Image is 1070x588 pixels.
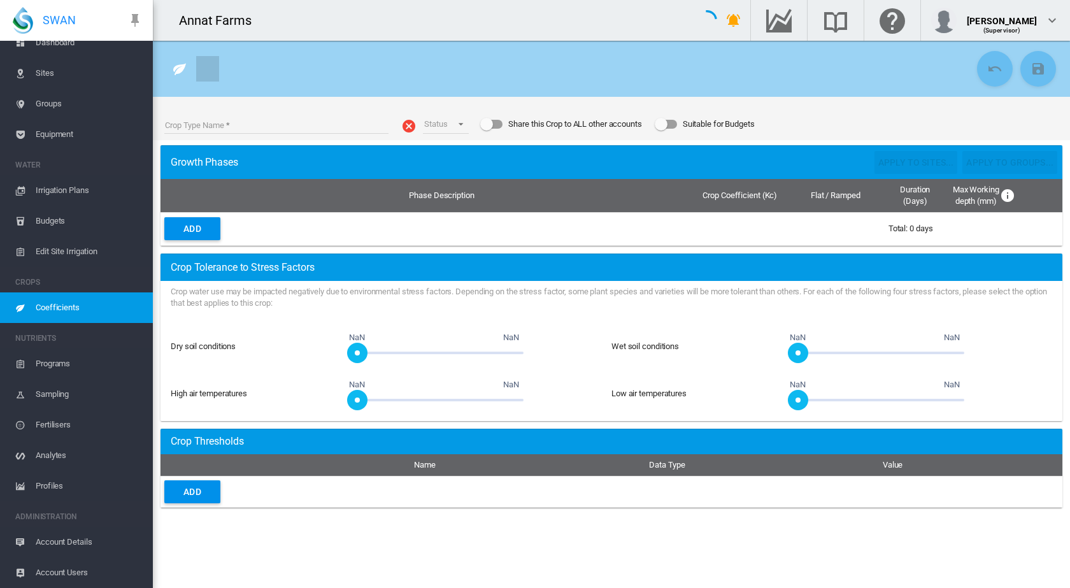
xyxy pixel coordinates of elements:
[179,11,263,29] div: Annat Farms
[962,151,1057,174] button: Apply to groups...
[36,557,143,588] span: Account Users
[1045,13,1060,28] md-icon: icon-chevron-down
[36,58,143,89] span: Sites
[983,27,1021,34] span: (Supervisor)
[347,331,367,344] span: NaN
[726,13,741,28] md-icon: icon-bell-ring
[171,389,247,398] span: High air temperatures
[1000,188,1015,203] md-icon: Optional maximum working depths for crop by date, representing bottom of effective root zone (see...
[952,184,1000,207] span: Max Working depth
[36,292,143,323] span: Coefficients
[649,460,685,470] span: Data Type
[508,115,641,133] div: Share this Crop to ALL other accounts
[788,378,808,391] span: NaN
[36,410,143,440] span: Fertilisers
[874,151,957,174] button: Apply to sites...
[127,13,143,28] md-icon: icon-pin
[655,115,755,134] md-switch: Suitable for Budgets
[942,378,962,391] span: NaN
[721,8,746,33] button: icon-bell-ring
[611,389,687,398] span: Low air temperatures
[423,115,469,134] md-select: Status
[683,115,755,133] div: Suitable for Budgets
[36,440,143,471] span: Analytes
[967,10,1037,22] div: [PERSON_NAME]
[409,190,474,200] span: Phase Description
[788,331,808,344] span: NaN
[172,61,187,76] md-icon: icon-leaf
[883,460,903,470] span: Value
[15,506,143,527] span: ADMINISTRATION
[36,527,143,557] span: Account Details
[883,212,1062,245] td: Total: 0 days
[1031,61,1046,76] md-icon: icon-content-save
[13,7,33,34] img: SWAN-Landscape-Logo-Colour-drop.png
[36,471,143,501] span: Profiles
[942,331,962,344] span: NaN
[15,155,143,175] span: WATER
[501,331,521,344] span: NaN
[15,272,143,292] span: CROPS
[36,348,143,379] span: Programs
[43,12,76,28] span: SWAN
[171,150,238,175] span: Crop Coefficients
[171,286,1052,319] div: Crop water use may be impacted negatively due to environmental stress factors. Depending on the s...
[501,378,521,391] span: NaN
[36,119,143,150] span: Equipment
[36,89,143,119] span: Groups
[820,13,851,28] md-icon: Search the knowledge base
[1020,51,1056,87] button: Save Changes
[171,341,236,351] label: Dry soil conditions
[36,236,143,267] span: Edit Site Irrigation
[931,8,957,33] img: profile.jpg
[987,61,1002,76] md-icon: icon-undo
[36,27,143,58] span: Dashboard
[414,460,436,470] span: Name
[36,206,143,236] span: Budgets
[877,13,908,28] md-icon: Click here for help
[164,480,220,503] button: Add
[171,429,244,454] span: Crop Coefficients
[480,115,641,134] md-switch: Share this Crop to ALL other accounts
[811,190,860,200] span: Flat / Ramped
[36,175,143,206] span: Irrigation Plans
[703,190,777,200] span: Crop Coefficient (Kc)
[764,13,794,28] md-icon: Go to the Data Hub
[977,51,1013,87] button: Cancel Changes
[611,341,679,351] span: Wet soil conditions
[164,217,220,240] button: Add
[347,378,367,391] span: NaN
[36,379,143,410] span: Sampling
[15,328,143,348] span: NUTRIENTS
[167,56,192,82] button: Click to go to list of Crops
[900,185,930,206] span: Duration (Days)
[171,261,315,275] span: Crop Tolerance to Stress Factors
